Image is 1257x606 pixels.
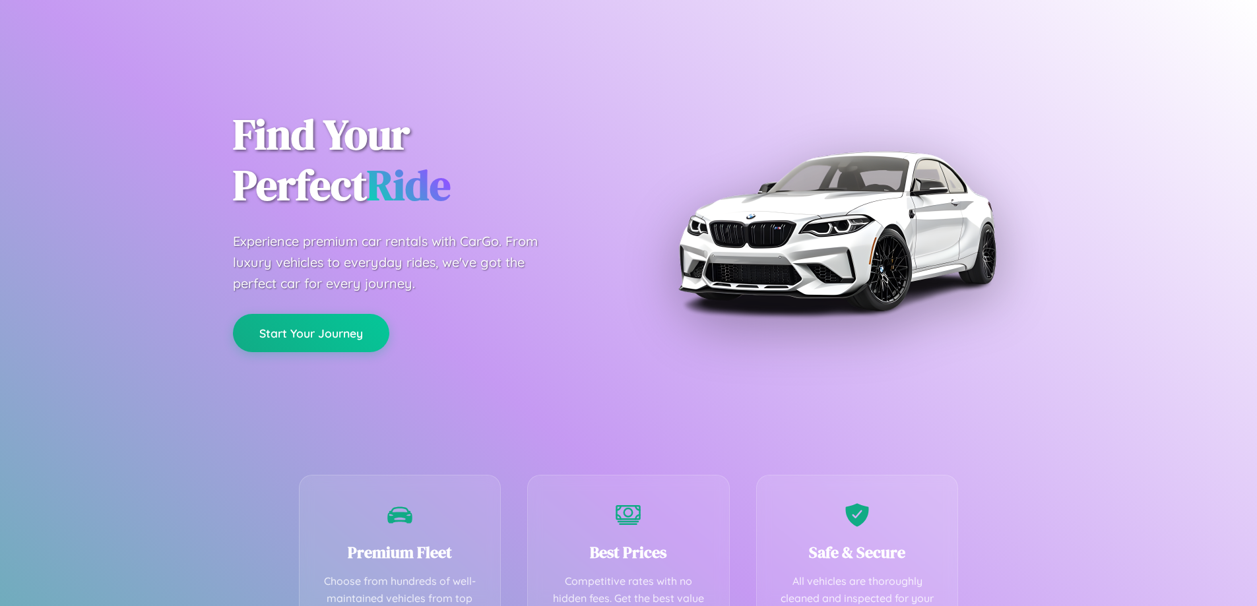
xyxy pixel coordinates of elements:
[233,231,563,294] p: Experience premium car rentals with CarGo. From luxury vehicles to everyday rides, we've got the ...
[672,66,1002,396] img: Premium BMW car rental vehicle
[233,314,389,352] button: Start Your Journey
[777,541,938,563] h3: Safe & Secure
[233,109,609,211] h1: Find Your Perfect
[319,541,481,563] h3: Premium Fleet
[548,541,709,563] h3: Best Prices
[367,156,451,214] span: Ride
